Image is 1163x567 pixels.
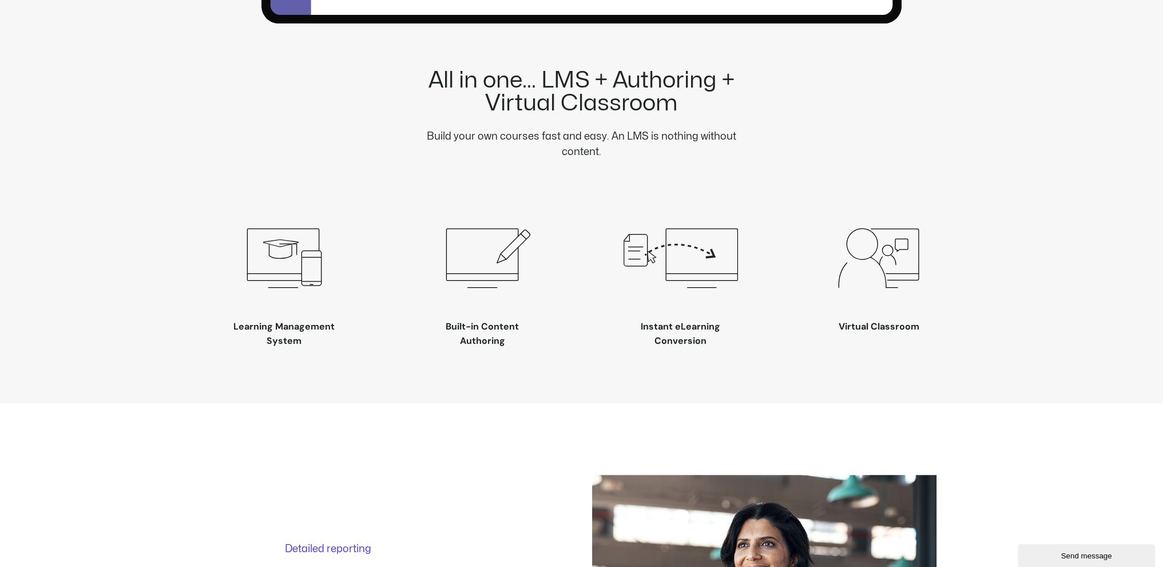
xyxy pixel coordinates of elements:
p: Build your own courses fast and easy. An LMS is nothing without content. [407,129,757,160]
span: Instant eLearning Conversion [641,320,720,347]
h2: All in one... LMS + Authoring + Virtual Classroom [407,69,757,115]
span: Learning Management System [233,320,335,347]
span: Virtual Classroom [839,320,919,332]
iframe: chat widget [1018,542,1157,567]
span: Built-in Content Authoring [446,320,519,347]
p: Detailed reporting [285,544,514,554]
